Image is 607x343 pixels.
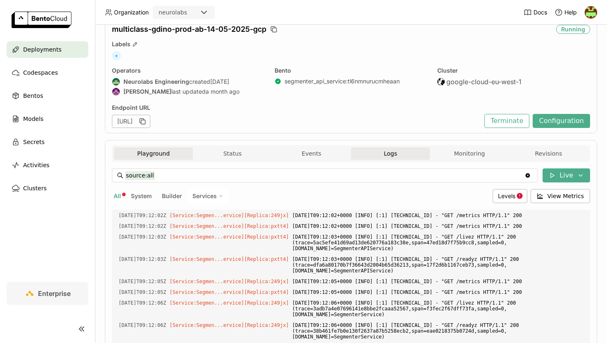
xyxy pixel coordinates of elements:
[244,256,289,262] span: [Replica:pxtt4]
[292,211,583,220] span: [DATE]T09:12:02+0000 [INFO] [:1] [TECHNICAL_ID] - "GET /metrics HTTP/1.1" 200
[188,9,189,17] input: Selected neurolabs.
[12,12,71,28] img: logo
[585,6,597,19] img: Patric Fulop
[23,160,50,170] span: Activities
[119,298,166,308] span: 2025-10-14T09:12:06.215Z
[119,321,166,330] span: 2025-10-14T09:12:06.217Z
[112,88,265,96] div: last updated
[7,157,88,173] a: Activities
[23,114,43,124] span: Models
[162,192,182,199] span: Builder
[119,277,166,286] span: 2025-10-14T09:12:05.810Z
[193,147,272,160] button: Status
[112,88,120,95] img: Mathew Robinson
[244,279,289,284] span: [Replica:249jx]
[493,189,527,203] div: Levels
[292,255,583,275] span: [DATE]T09:12:03+0000 [INFO] [:1] [TECHNICAL_ID] - "GET /readyz HTTP/1.1" 200 (trace=dfa6a80170b7f...
[430,147,509,160] button: Monitoring
[509,147,588,160] button: Revisions
[272,147,351,160] button: Events
[543,168,590,182] button: Live
[114,192,121,199] span: All
[119,255,166,264] span: 2025-10-14T09:12:03.800Z
[112,78,265,86] div: created
[210,78,229,85] span: [DATE]
[556,25,590,34] div: Running
[533,9,547,16] span: Docs
[112,78,120,85] img: Neurolabs Engineering
[38,289,71,298] span: Enterprise
[498,192,515,199] span: Levels
[119,211,166,220] span: 2025-10-14T09:12:02.810Z
[170,300,244,306] span: [Service:Segmen...ervice]
[23,91,43,101] span: Bentos
[159,8,187,17] div: neurolabs
[112,191,123,201] button: All
[170,289,244,295] span: [Service:Segmen...ervice]
[533,114,590,128] button: Configuration
[114,9,149,16] span: Organization
[384,150,397,157] span: Logs
[7,134,88,150] a: Secrets
[244,300,289,306] span: [Replica:249jx]
[23,45,62,54] span: Deployments
[484,114,529,128] button: Terminate
[244,223,289,229] span: [Replica:pxtt4]
[7,64,88,81] a: Codespaces
[292,288,583,297] span: [DATE]T09:12:05+0000 [INFO] [:1] [TECHNICAL_ID] - "GET /metrics HTTP/1.1" 200
[555,8,577,17] div: Help
[187,189,229,203] div: Services
[129,191,154,201] button: System
[23,137,45,147] span: Secrets
[244,289,289,295] span: [Replica:pxtt4]
[292,298,583,319] span: [DATE]T09:12:06+0000 [INFO] [:1] [TECHNICAL_ID] - "GET /livez HTTP/1.1" 200 (trace=3adb7a4e076961...
[114,147,193,160] button: Playground
[112,67,265,74] div: Operators
[524,8,547,17] a: Docs
[7,41,88,58] a: Deployments
[292,222,583,231] span: [DATE]T09:12:02+0000 [INFO] [:1] [TECHNICAL_ID] - "GET /metrics HTTP/1.1" 200
[112,115,150,128] div: [URL]
[23,68,58,78] span: Codespaces
[446,78,522,86] span: google-cloud-eu-west-1
[7,180,88,196] a: Clusters
[112,104,480,111] div: Endpoint URL
[564,9,577,16] span: Help
[244,322,289,328] span: [Replica:249jx]
[131,192,152,199] span: System
[123,78,189,85] strong: Neurolabs Engineering
[244,234,289,240] span: [Replica:pxtt4]
[170,322,244,328] span: [Service:Segmen...ervice]
[112,51,121,60] span: +
[7,111,88,127] a: Models
[548,192,584,200] span: View Metrics
[292,321,583,341] span: [DATE]T09:12:06+0000 [INFO] [:1] [TECHNICAL_ID] - "GET /readyz HTTP/1.1" 200 (trace=38b461fe7b0e1...
[119,288,166,297] span: 2025-10-14T09:12:05.812Z
[275,67,427,74] div: Bento
[170,223,244,229] span: [Service:Segmen...ervice]
[23,183,47,193] span: Clusters
[119,222,166,231] span: 2025-10-14T09:12:02.810Z
[292,277,583,286] span: [DATE]T09:12:05+0000 [INFO] [:1] [TECHNICAL_ID] - "GET /metrics HTTP/1.1" 200
[192,192,217,200] span: Services
[524,172,531,179] svg: Clear value
[125,169,524,182] input: Search
[170,256,244,262] span: [Service:Segmen...ervice]
[170,213,244,218] span: [Service:Segmen...ervice]
[160,191,184,201] button: Builder
[244,213,289,218] span: [Replica:249jx]
[170,234,244,240] span: [Service:Segmen...ervice]
[285,78,400,85] a: segmenter_api_service:tl6nmnurucmheaan
[531,189,590,203] button: View Metrics
[119,232,166,241] span: 2025-10-14T09:12:03.798Z
[170,279,244,284] span: [Service:Segmen...ervice]
[112,25,266,34] span: multiclass-gdino-prod-ab-14-05-2025-gcp
[123,88,171,95] strong: [PERSON_NAME]
[7,88,88,104] a: Bentos
[206,88,239,95] span: a month ago
[437,67,590,74] div: Cluster
[112,40,590,48] div: Labels
[292,232,583,253] span: [DATE]T09:12:03+0000 [INFO] [:1] [TECHNICAL_ID] - "GET /livez HTTP/1.1" 200 (trace=5ac5efe41d69ad...
[7,282,88,305] a: Enterprise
